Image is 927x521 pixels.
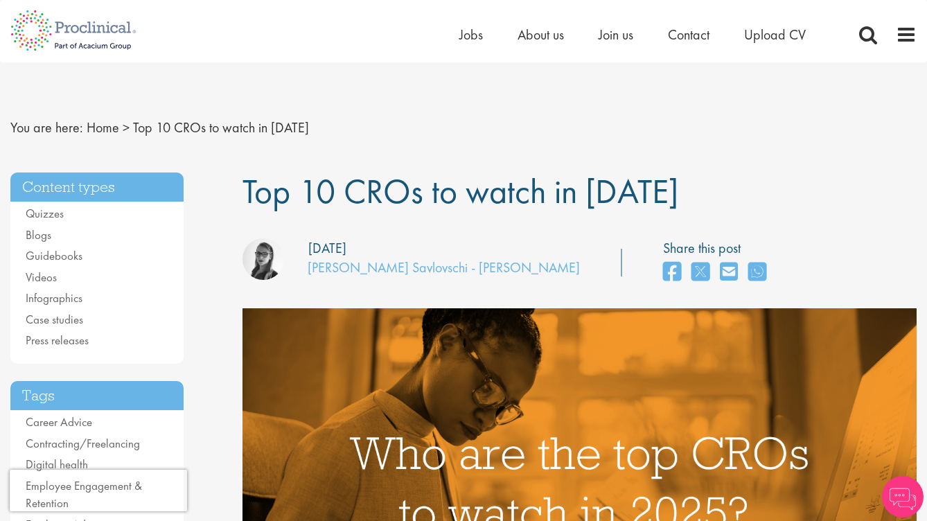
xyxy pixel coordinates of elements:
[308,238,346,258] div: [DATE]
[26,457,88,472] a: Digital health
[242,169,678,213] span: Top 10 CROs to watch in [DATE]
[26,206,64,221] a: Quizzes
[10,470,187,511] iframe: reCAPTCHA
[26,436,140,451] a: Contracting/Freelancing
[87,118,119,136] a: breadcrumb link
[26,290,82,306] a: Infographics
[599,26,633,44] a: Join us
[26,312,83,327] a: Case studies
[691,258,709,288] a: share on twitter
[459,26,483,44] a: Jobs
[720,258,738,288] a: share on email
[663,258,681,288] a: share on facebook
[26,333,89,348] a: Press releases
[10,173,184,202] h3: Content types
[242,238,284,280] img: Theodora Savlovschi - Wicks
[668,26,709,44] a: Contact
[133,118,309,136] span: Top 10 CROs to watch in [DATE]
[10,381,184,411] h3: Tags
[308,258,580,276] a: [PERSON_NAME] Savlovschi - [PERSON_NAME]
[882,476,924,518] img: Chatbot
[10,118,83,136] span: You are here:
[518,26,564,44] a: About us
[748,258,766,288] a: share on whats app
[26,414,92,430] a: Career Advice
[123,118,130,136] span: >
[663,238,773,258] label: Share this post
[744,26,806,44] a: Upload CV
[26,227,51,242] a: Blogs
[26,248,82,263] a: Guidebooks
[26,270,57,285] a: Videos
